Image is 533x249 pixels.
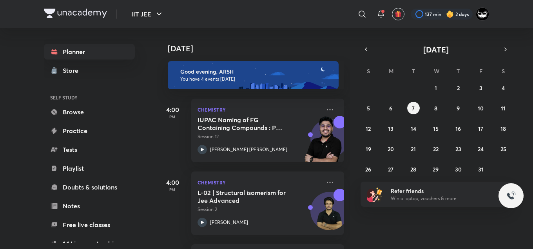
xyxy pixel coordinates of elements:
button: October 13, 2025 [384,122,397,135]
abbr: October 20, 2025 [388,145,394,153]
abbr: October 4, 2025 [502,84,505,92]
abbr: October 22, 2025 [433,145,439,153]
abbr: October 24, 2025 [478,145,484,153]
a: Notes [44,198,135,214]
abbr: October 11, 2025 [501,105,506,112]
a: Planner [44,44,135,60]
abbr: October 6, 2025 [389,105,392,112]
button: October 23, 2025 [452,143,464,155]
abbr: Monday [389,67,393,75]
h6: Good evening, ARSH [180,68,332,75]
button: October 28, 2025 [407,163,420,175]
p: Win a laptop, vouchers & more [391,195,487,202]
abbr: October 19, 2025 [366,145,371,153]
img: Avatar [311,196,348,234]
button: October 12, 2025 [362,122,375,135]
button: IIT JEE [127,6,169,22]
button: October 31, 2025 [475,163,487,175]
abbr: October 16, 2025 [455,125,461,132]
button: October 3, 2025 [475,81,487,94]
abbr: October 8, 2025 [434,105,437,112]
abbr: October 12, 2025 [366,125,371,132]
button: October 8, 2025 [430,102,442,114]
abbr: October 7, 2025 [412,105,415,112]
button: October 5, 2025 [362,102,375,114]
div: Store [63,66,83,75]
button: October 27, 2025 [384,163,397,175]
a: Playlist [44,161,135,176]
p: Chemistry [198,178,321,187]
p: Chemistry [198,105,321,114]
button: October 19, 2025 [362,143,375,155]
abbr: October 9, 2025 [457,105,460,112]
a: Store [44,63,135,78]
button: October 2, 2025 [452,81,464,94]
a: Browse [44,104,135,120]
h5: 4:00 [157,105,188,114]
button: October 18, 2025 [497,122,509,135]
p: [PERSON_NAME] [210,219,248,226]
p: [PERSON_NAME] [PERSON_NAME] [210,146,287,153]
button: October 30, 2025 [452,163,464,175]
button: October 29, 2025 [430,163,442,175]
abbr: Sunday [367,67,370,75]
p: Session 12 [198,133,321,140]
abbr: October 31, 2025 [478,166,484,173]
img: Company Logo [44,9,107,18]
abbr: Tuesday [412,67,415,75]
button: October 25, 2025 [497,143,509,155]
img: ttu [506,191,516,200]
abbr: October 3, 2025 [479,84,482,92]
abbr: Thursday [457,67,460,75]
span: [DATE] [423,44,449,55]
h5: L-02 | Structural isomerism for Jee Advanced [198,189,295,204]
abbr: Wednesday [434,67,439,75]
button: October 4, 2025 [497,81,509,94]
button: October 10, 2025 [475,102,487,114]
abbr: October 17, 2025 [478,125,483,132]
img: evening [168,61,339,89]
button: October 21, 2025 [407,143,420,155]
button: [DATE] [372,44,500,55]
abbr: October 28, 2025 [410,166,416,173]
button: October 1, 2025 [430,81,442,94]
img: unacademy [301,116,344,170]
img: avatar [395,11,402,18]
a: Company Logo [44,9,107,20]
abbr: October 21, 2025 [411,145,416,153]
img: referral [367,186,383,202]
button: October 15, 2025 [430,122,442,135]
h5: IUPAC Naming of FG Containing Compounds : Part 5 [198,116,295,132]
abbr: October 1, 2025 [435,84,437,92]
abbr: October 13, 2025 [388,125,393,132]
abbr: October 23, 2025 [455,145,461,153]
button: October 9, 2025 [452,102,464,114]
img: streak [446,10,454,18]
abbr: October 25, 2025 [500,145,506,153]
button: October 16, 2025 [452,122,464,135]
button: October 7, 2025 [407,102,420,114]
h5: 4:00 [157,178,188,187]
abbr: October 30, 2025 [455,166,462,173]
a: Doubts & solutions [44,179,135,195]
p: PM [157,187,188,192]
p: Session 2 [198,206,321,213]
abbr: Saturday [502,67,505,75]
button: October 20, 2025 [384,143,397,155]
abbr: October 29, 2025 [433,166,439,173]
abbr: Friday [479,67,482,75]
abbr: October 2, 2025 [457,84,460,92]
abbr: October 14, 2025 [411,125,416,132]
a: Tests [44,142,135,157]
abbr: October 26, 2025 [365,166,371,173]
h6: Refer friends [391,187,487,195]
button: October 14, 2025 [407,122,420,135]
button: October 11, 2025 [497,102,509,114]
abbr: October 10, 2025 [478,105,484,112]
button: avatar [392,8,404,20]
a: Free live classes [44,217,135,233]
abbr: October 5, 2025 [367,105,370,112]
button: October 6, 2025 [384,102,397,114]
button: October 22, 2025 [430,143,442,155]
abbr: October 27, 2025 [388,166,393,173]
